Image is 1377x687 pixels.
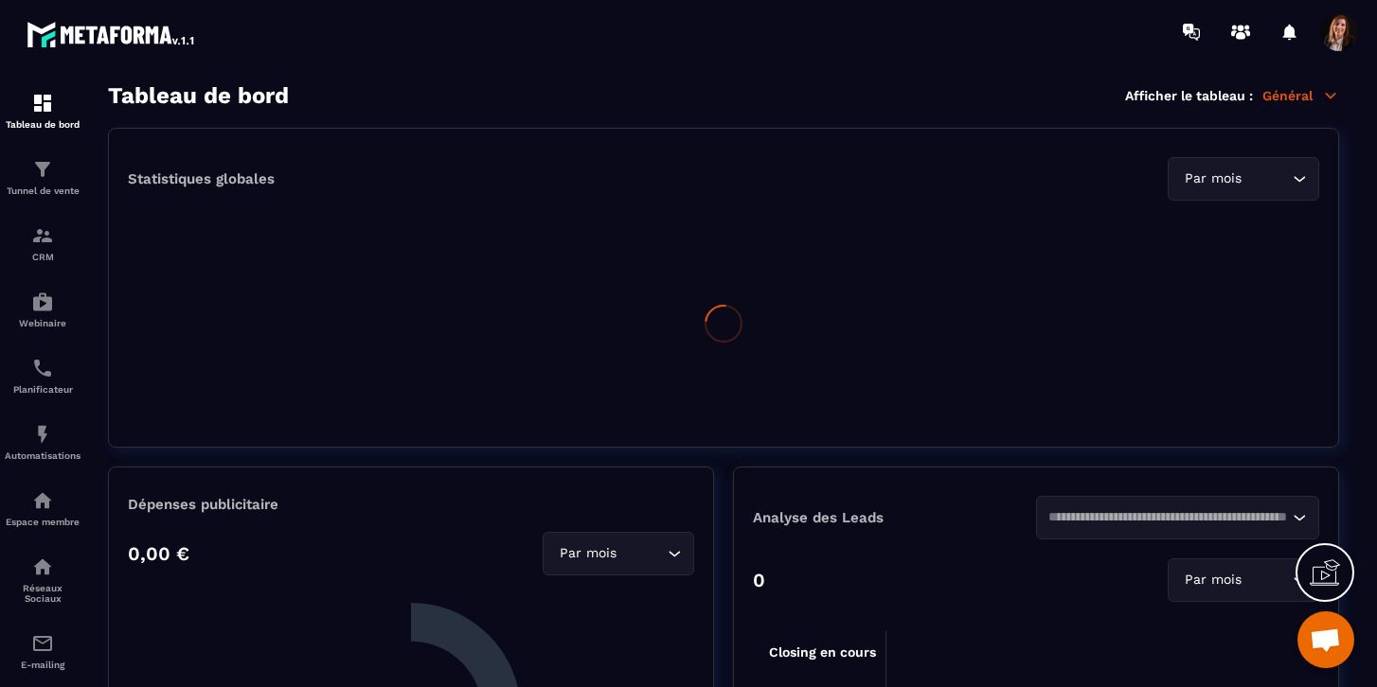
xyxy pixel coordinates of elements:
p: Webinaire [5,318,80,328]
p: Tableau de bord [5,119,80,130]
p: Général [1262,87,1339,104]
div: Search for option [1168,157,1319,201]
input: Search for option [1245,570,1288,590]
div: Search for option [1036,496,1319,539]
img: automations [31,423,54,446]
p: Réseaux Sociaux [5,583,80,604]
span: Par mois [1180,168,1245,189]
p: Automatisations [5,450,80,461]
input: Search for option [1048,507,1288,528]
span: Par mois [555,543,620,564]
h3: Tableau de bord [108,82,289,109]
a: schedulerschedulerPlanificateur [5,343,80,409]
img: logo [27,17,197,51]
img: automations [31,291,54,313]
a: automationsautomationsWebinaire [5,276,80,343]
img: formation [31,92,54,114]
input: Search for option [1245,168,1288,189]
a: formationformationTableau de bord [5,78,80,144]
img: email [31,632,54,655]
a: automationsautomationsEspace membre [5,475,80,541]
a: emailemailE-mailing [5,618,80,684]
tspan: Closing en cours [769,644,876,661]
a: formationformationTunnel de vente [5,144,80,210]
img: formation [31,158,54,181]
p: Afficher le tableau : [1125,88,1253,103]
img: automations [31,489,54,512]
input: Search for option [620,543,663,564]
img: formation [31,224,54,247]
p: Dépenses publicitaire [128,496,694,513]
p: Analyse des Leads [753,509,1036,526]
p: E-mailing [5,660,80,670]
p: CRM [5,252,80,262]
span: Par mois [1180,570,1245,590]
a: automationsautomationsAutomatisations [5,409,80,475]
p: Planificateur [5,384,80,395]
a: Ouvrir le chat [1297,611,1354,668]
img: scheduler [31,357,54,379]
a: formationformationCRM [5,210,80,276]
img: social-network [31,555,54,578]
p: 0 [753,569,765,591]
p: 0,00 € [128,542,189,565]
p: Tunnel de vente [5,185,80,196]
div: Search for option [1168,558,1319,602]
p: Statistiques globales [128,170,275,187]
p: Espace membre [5,517,80,527]
a: social-networksocial-networkRéseaux Sociaux [5,541,80,618]
div: Search for option [543,532,694,575]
